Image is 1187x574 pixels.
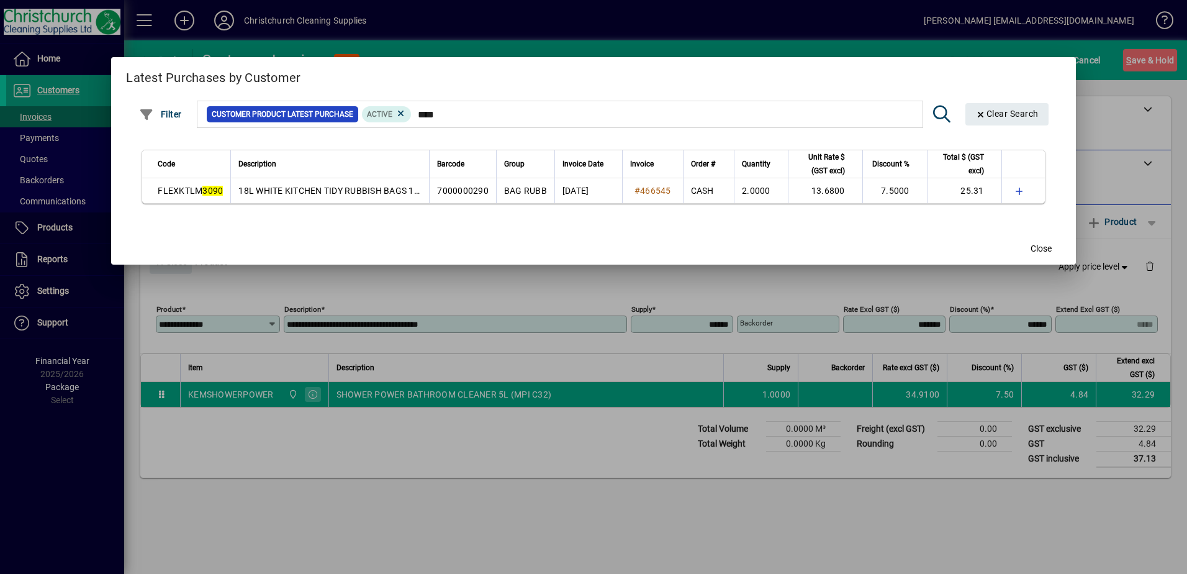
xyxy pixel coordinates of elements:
[691,157,715,171] span: Order #
[158,157,223,171] div: Code
[630,157,675,171] div: Invoice
[935,150,995,178] div: Total $ (GST excl)
[640,186,671,196] span: 466545
[139,109,182,119] span: Filter
[158,186,223,196] span: FLEXKTLM
[1031,242,1052,255] span: Close
[562,157,603,171] span: Invoice Date
[367,110,392,119] span: Active
[862,178,927,203] td: 7.5000
[870,157,921,171] div: Discount %
[927,178,1001,203] td: 25.31
[238,186,540,196] span: 18L WHITE KITCHEN TIDY RUBBISH BAGS 100S - 450MM X 500MM X 30MU
[630,184,675,198] a: #466545
[437,157,489,171] div: Barcode
[158,157,175,171] span: Code
[437,186,489,196] span: 7000000290
[136,103,185,125] button: Filter
[562,157,615,171] div: Invoice Date
[1021,237,1061,260] button: Close
[965,103,1049,125] button: Clear
[975,109,1039,119] span: Clear Search
[742,157,770,171] span: Quantity
[935,150,984,178] span: Total $ (GST excl)
[212,108,353,121] span: Customer Product Latest Purchase
[362,106,412,122] mat-chip: Product Activation Status: Active
[111,57,1075,93] h2: Latest Purchases by Customer
[437,157,464,171] span: Barcode
[742,157,782,171] div: Quantity
[796,150,856,178] div: Unit Rate $ (GST excl)
[238,157,276,171] span: Description
[788,178,862,203] td: 13.6800
[202,186,223,196] em: 3090
[504,157,525,171] span: Group
[504,186,547,196] span: BAG RUBB
[634,186,640,196] span: #
[734,178,788,203] td: 2.0000
[504,157,547,171] div: Group
[796,150,845,178] span: Unit Rate $ (GST excl)
[872,157,909,171] span: Discount %
[554,178,622,203] td: [DATE]
[691,157,726,171] div: Order #
[630,157,654,171] span: Invoice
[683,178,734,203] td: CASH
[238,157,422,171] div: Description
